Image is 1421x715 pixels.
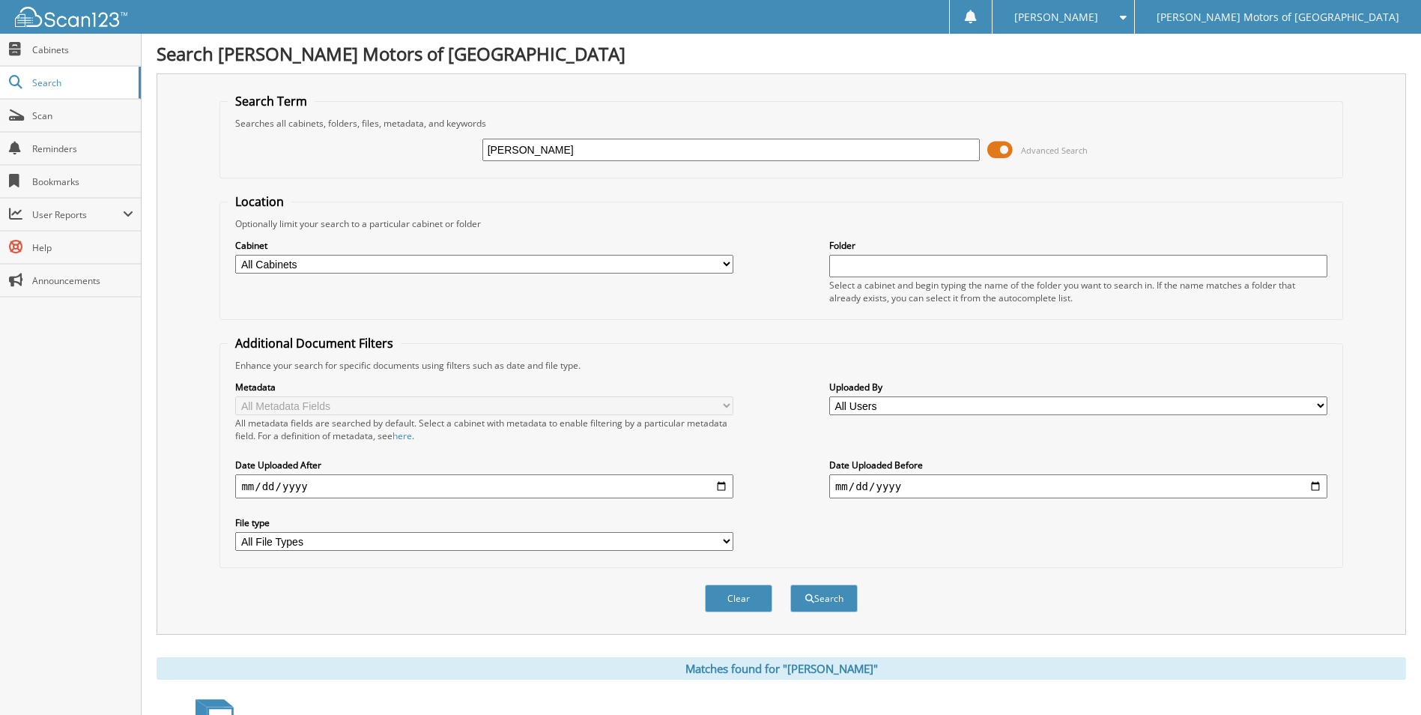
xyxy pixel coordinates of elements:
label: Metadata [235,381,733,393]
label: Cabinet [235,239,733,252]
label: Date Uploaded Before [829,459,1327,471]
legend: Search Term [228,93,315,109]
div: Select a cabinet and begin typing the name of the folder you want to search in. If the name match... [829,279,1327,304]
div: Enhance your search for specific documents using filters such as date and file type. [228,359,1334,372]
div: All metadata fields are searched by default. Select a cabinet with metadata to enable filtering b... [235,417,733,442]
button: Search [790,585,858,612]
legend: Location [228,193,291,210]
span: Announcements [32,274,133,287]
span: Reminders [32,142,133,155]
input: start [235,474,733,498]
label: Folder [829,239,1327,252]
span: Bookmarks [32,175,133,188]
span: Cabinets [32,43,133,56]
h1: Search [PERSON_NAME] Motors of [GEOGRAPHIC_DATA] [157,41,1406,66]
span: User Reports [32,208,123,221]
label: Date Uploaded After [235,459,733,471]
label: Uploaded By [829,381,1327,393]
button: Clear [705,585,772,612]
span: Advanced Search [1021,145,1088,156]
legend: Additional Document Filters [228,335,401,352]
div: Matches found for "[PERSON_NAME]" [157,657,1406,680]
span: Scan [32,109,133,122]
span: Search [32,76,131,89]
a: here [393,429,412,442]
label: File type [235,516,733,529]
input: end [829,474,1327,498]
div: Optionally limit your search to a particular cabinet or folder [228,217,1334,230]
span: [PERSON_NAME] [1014,13,1098,22]
img: scan123-logo-white.svg [15,7,127,27]
span: [PERSON_NAME] Motors of [GEOGRAPHIC_DATA] [1157,13,1399,22]
span: Help [32,241,133,254]
div: Searches all cabinets, folders, files, metadata, and keywords [228,117,1334,130]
